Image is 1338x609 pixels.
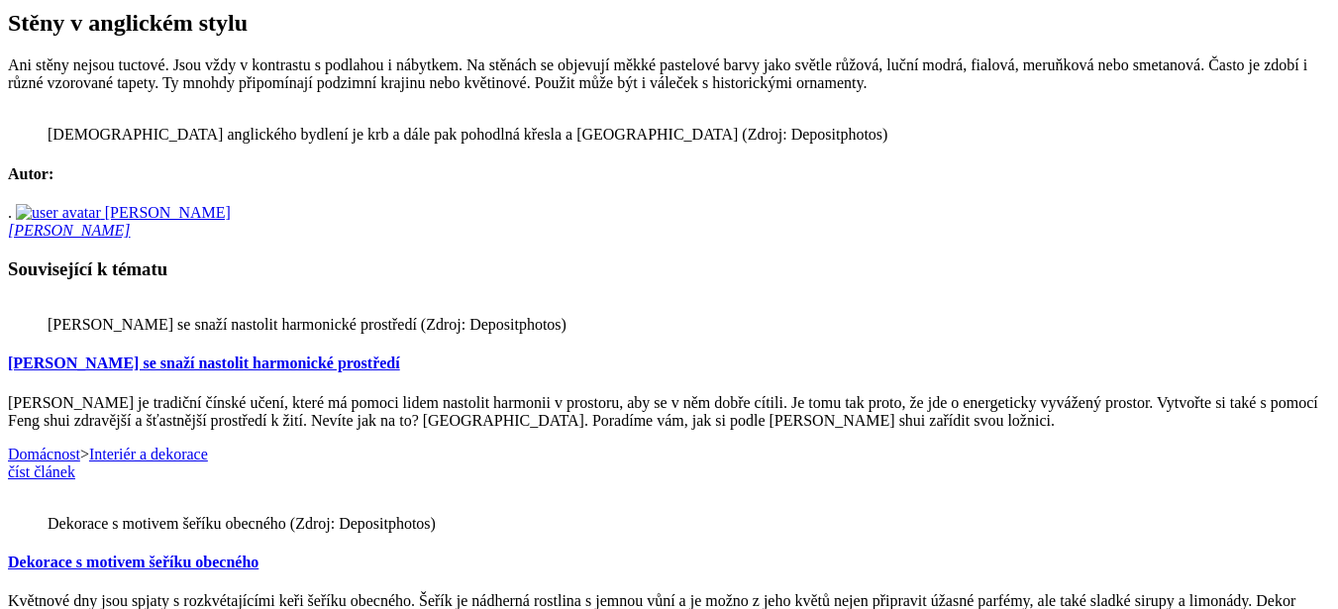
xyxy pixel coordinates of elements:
a: číst článek [8,463,75,480]
img: Autor: Adriana Dosedělová [16,204,101,222]
span: . [8,204,12,221]
a: [PERSON_NAME] [105,204,231,221]
a: [PERSON_NAME] se snaží nastolit harmonické prostředí [8,355,400,371]
a: Interiér a dekorace [89,446,208,462]
p: Ani stěny nejsou tuctové. Jsou vždy v kontrastu s podlahou i nábytkem. Na stěnách se objevují měk... [8,56,1330,92]
h2: Stěny v anglickém stylu [8,10,1330,37]
h4: Autor: [8,165,1330,183]
figcaption: [DEMOGRAPHIC_DATA] anglického bydlení je krb a dále pak pohodlná křesla a [GEOGRAPHIC_DATA] (Zdro... [48,126,1290,144]
figcaption: [PERSON_NAME] se snaží nastolit harmonické prostředí (Zdroj: Depositphotos) [48,316,1290,334]
a: [PERSON_NAME] [8,222,131,239]
a: Dekorace s motivem šeříku obecného [8,554,258,570]
figcaption: Dekorace s motivem šeříku obecného (Zdroj: Depositphotos) [48,515,1290,533]
span: > [8,446,208,462]
p: [PERSON_NAME] je tradiční čínské učení, které má pomoci lidem nastolit harmonii v prostoru, aby s... [8,394,1330,430]
h3: Související k tématu [8,258,1330,280]
a: Domácnost [8,446,80,462]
